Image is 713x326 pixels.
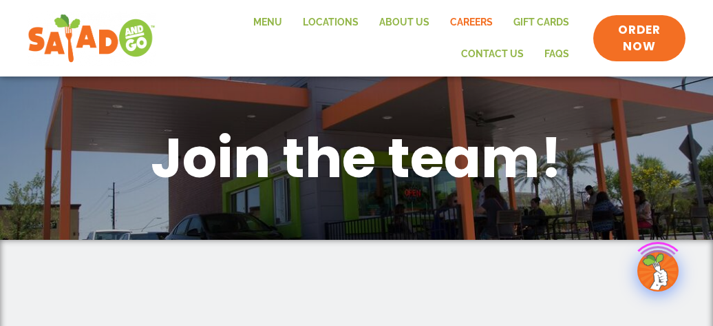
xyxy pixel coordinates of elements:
a: About Us [369,7,440,39]
a: GIFT CARDS [503,7,579,39]
a: Careers [440,7,503,39]
span: ORDER NOW [607,22,672,55]
nav: Menu [169,7,579,70]
a: Locations [292,7,369,39]
a: FAQs [534,39,579,70]
img: new-SAG-logo-768×292 [28,11,156,66]
h1: Join the team! [28,122,685,194]
a: Contact Us [451,39,534,70]
a: Menu [243,7,292,39]
a: ORDER NOW [593,15,685,62]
